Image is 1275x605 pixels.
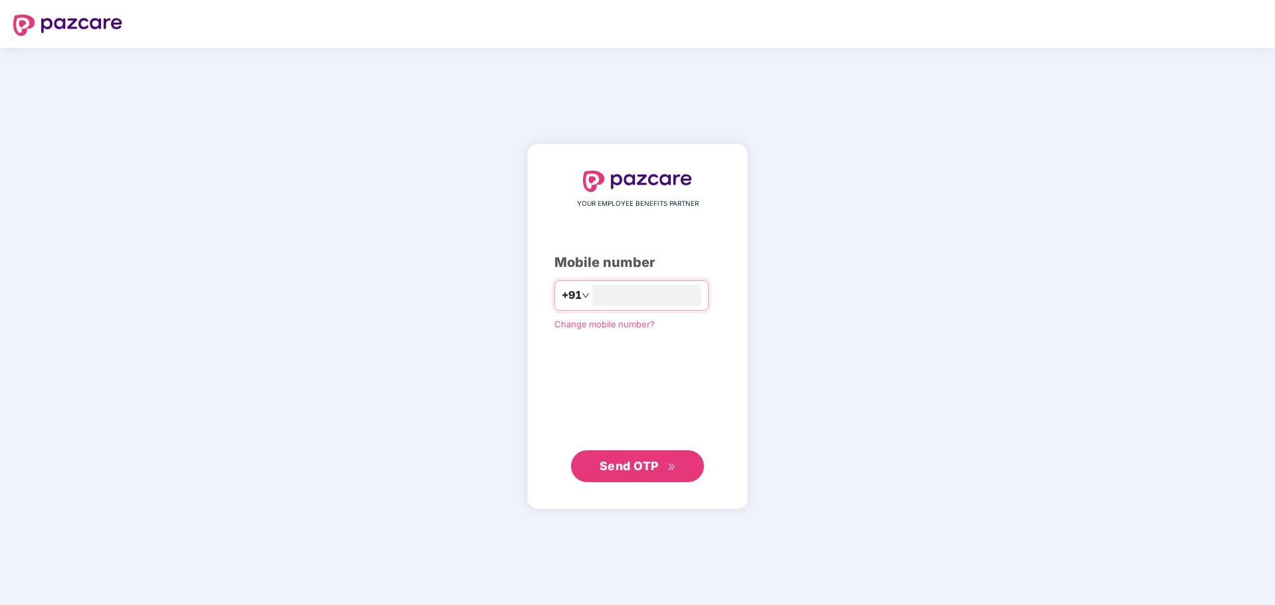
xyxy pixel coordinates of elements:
[583,171,692,192] img: logo
[554,319,655,329] a: Change mobile number?
[571,450,704,482] button: Send OTPdouble-right
[577,199,699,209] span: YOUR EMPLOYEE BENEFITS PARTNER
[554,252,721,273] div: Mobile number
[13,15,122,36] img: logo
[562,287,582,303] span: +91
[600,459,659,473] span: Send OTP
[667,463,676,472] span: double-right
[582,292,590,300] span: down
